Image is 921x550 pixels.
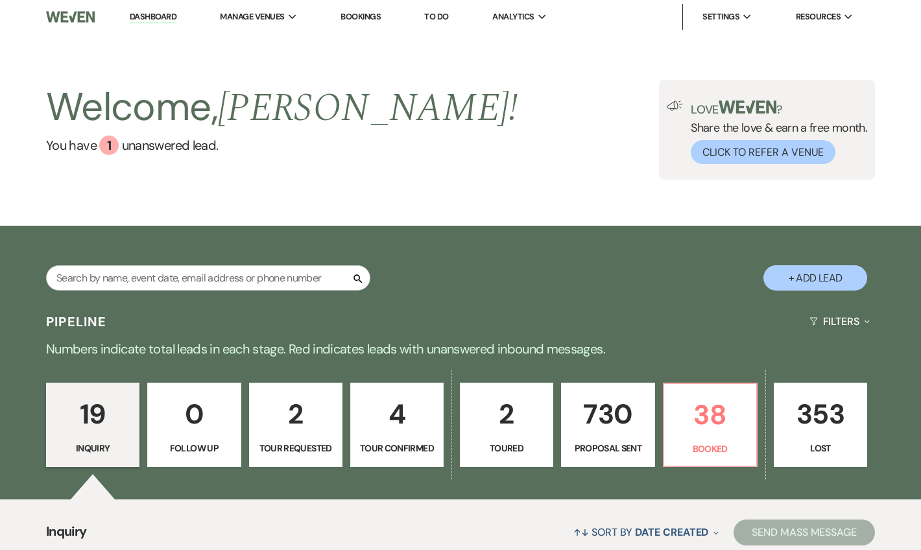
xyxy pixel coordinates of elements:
button: + Add Lead [763,265,867,291]
img: weven-logo-green.svg [719,101,776,114]
p: 353 [782,392,859,436]
button: Send Mass Message [734,520,875,545]
span: Date Created [635,525,708,539]
div: 1 [99,136,119,155]
a: To Do [424,11,448,22]
a: Dashboard [130,11,176,23]
a: 2Tour Requested [249,383,342,467]
p: 4 [359,392,435,436]
p: Lost [782,441,859,455]
button: Filters [804,304,875,339]
a: 0Follow Up [147,383,241,467]
a: 730Proposal Sent [561,383,654,467]
button: Sort By Date Created [568,515,724,549]
span: [PERSON_NAME] ! [218,78,518,138]
a: 4Tour Confirmed [350,383,444,467]
p: Booked [672,442,748,456]
h3: Pipeline [46,313,107,331]
span: Inquiry [46,521,87,549]
button: Click to Refer a Venue [691,140,835,164]
span: Analytics [492,10,534,23]
a: 38Booked [663,383,758,467]
span: Resources [796,10,841,23]
img: loud-speaker-illustration.svg [667,101,683,111]
p: 0 [156,392,232,436]
p: 2 [468,392,545,436]
input: Search by name, event date, email address or phone number [46,265,370,291]
p: Proposal Sent [569,441,646,455]
div: Share the love & earn a free month. [683,101,867,164]
p: Follow Up [156,441,232,455]
p: Toured [468,441,545,455]
p: Tour Confirmed [359,441,435,455]
a: 353Lost [774,383,867,467]
p: 2 [257,392,334,436]
a: 19Inquiry [46,383,139,467]
p: Tour Requested [257,441,334,455]
h2: Welcome, [46,80,518,136]
a: 2Toured [460,383,553,467]
p: 19 [54,392,131,436]
p: Love ? [691,101,867,115]
span: Settings [702,10,739,23]
span: Manage Venues [220,10,284,23]
span: ↑↓ [573,525,589,539]
a: You have 1 unanswered lead. [46,136,518,155]
p: 730 [569,392,646,436]
p: 38 [672,393,748,436]
img: Weven Logo [46,3,95,30]
a: Bookings [341,11,381,22]
p: Inquiry [54,441,131,455]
